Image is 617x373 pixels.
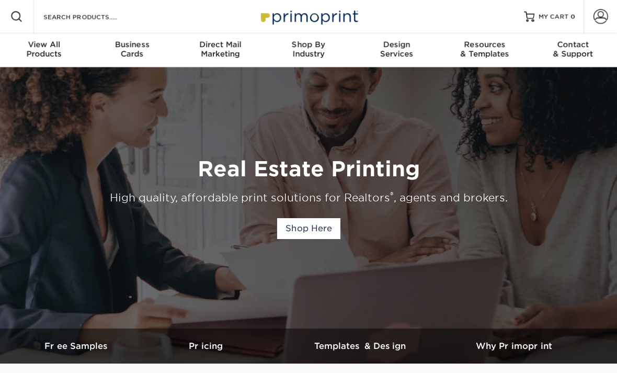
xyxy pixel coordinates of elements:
span: Shop By [265,40,353,49]
a: Contact& Support [529,33,617,67]
span: Design [352,40,441,49]
div: Industry [265,40,353,59]
a: Direct MailMarketing [176,33,265,67]
div: & Templates [441,40,529,59]
a: Shop Here [277,218,340,239]
span: Resources [441,40,529,49]
a: Resources& Templates [441,33,529,67]
a: BusinessCards [88,33,177,67]
div: High quality, affordable print solutions for Realtors , agents and brokers. [4,190,613,206]
a: Why Primoprint [437,329,591,364]
span: Direct Mail [176,40,265,49]
div: Marketing [176,40,265,59]
sup: ® [390,190,394,200]
a: Pricing [129,329,283,364]
img: Primoprint [256,5,361,28]
a: Shop ByIndustry [265,33,353,67]
h3: Templates & Design [283,341,437,351]
h3: Why Primoprint [437,341,591,351]
span: Contact [529,40,617,49]
h1: Real Estate Printing [4,156,613,182]
div: Cards [88,40,177,59]
input: SEARCH PRODUCTS..... [42,10,144,23]
div: Services [352,40,441,59]
h3: Free Samples [26,341,129,351]
a: Templates & Design [283,329,437,364]
h3: Pricing [129,341,283,351]
a: DesignServices [352,33,441,67]
span: 0 [570,13,575,20]
a: Free Samples [26,329,129,364]
div: & Support [529,40,617,59]
span: MY CART [539,13,568,21]
span: Business [88,40,177,49]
